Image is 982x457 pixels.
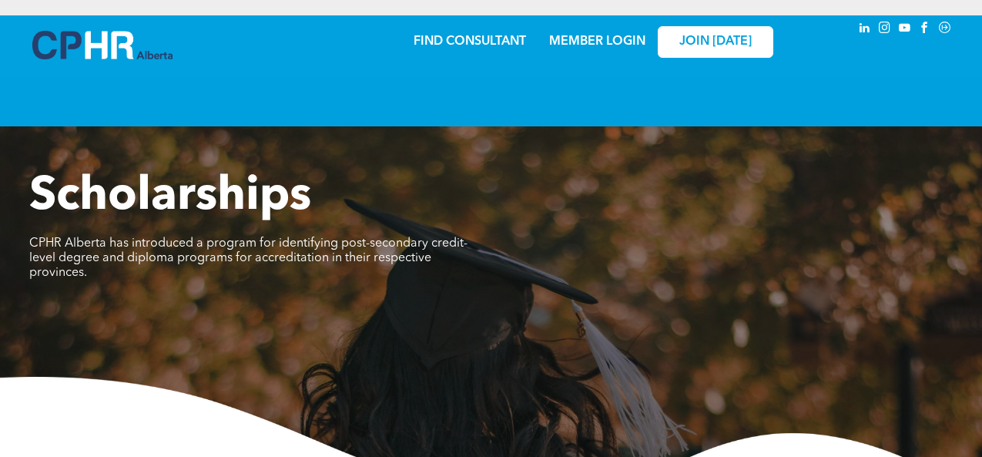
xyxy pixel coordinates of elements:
a: JOIN [DATE] [658,26,773,58]
span: CPHR Alberta has introduced a program for identifying post-secondary credit-level degree and dipl... [29,237,468,279]
a: Social network [937,19,954,40]
a: instagram [876,19,893,40]
span: Scholarships [29,174,311,220]
a: youtube [897,19,913,40]
span: JOIN [DATE] [679,35,752,49]
img: A blue and white logo for cp alberta [32,31,173,59]
a: linkedin [856,19,873,40]
a: facebook [917,19,933,40]
a: FIND CONSULTANT [414,35,526,48]
a: MEMBER LOGIN [549,35,645,48]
